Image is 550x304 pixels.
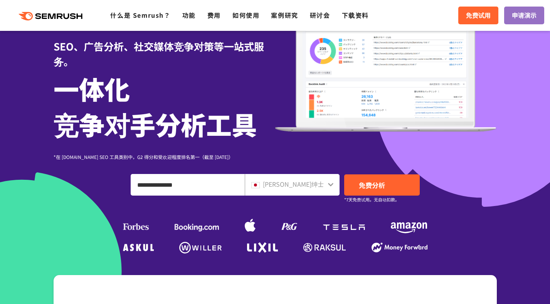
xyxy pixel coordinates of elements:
[344,196,399,203] font: *7天免费试用。无自动扣款。
[54,154,233,160] font: *在 [DOMAIN_NAME] SEO 工具类别中，G2 得分和受欢迎程度排名第一（截至 [DATE]）
[207,10,221,20] a: 费用
[271,10,298,20] a: 案例研究
[232,10,259,20] a: 如何使用
[504,7,544,24] a: 申请演示
[263,179,324,189] font: [PERSON_NAME]绅士
[54,70,130,107] font: 一体化
[182,10,196,20] a: 功能
[466,10,491,20] font: 免费试用
[359,180,385,190] font: 免费分析
[342,10,369,20] a: 下载资料
[110,10,170,20] a: 什么是 Semrush？
[54,105,257,142] font: 竞争对手分析工具
[54,39,264,68] font: SEO、广告分析、社交媒体竞争对策等一站式服务。
[458,7,498,24] a: 免费试用
[344,174,420,196] a: 免费分析
[131,174,244,195] input: 输入域名、关键字或 URL
[310,10,330,20] a: 研讨会
[512,10,537,20] font: 申请演示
